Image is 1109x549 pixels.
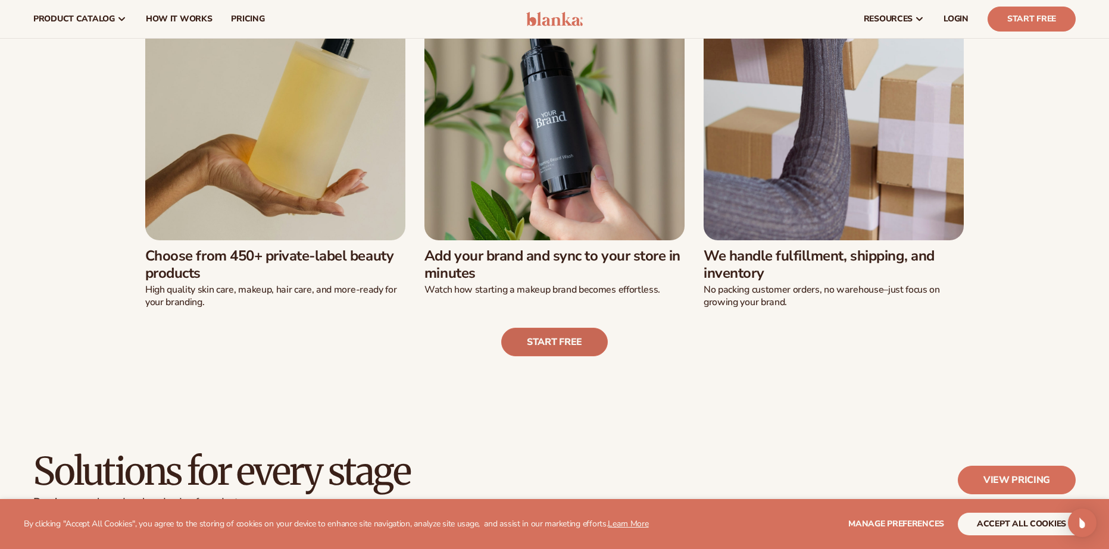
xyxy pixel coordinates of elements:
button: Manage preferences [848,513,944,535]
span: pricing [231,14,264,24]
button: accept all cookies [958,513,1085,535]
span: product catalog [33,14,115,24]
span: LOGIN [944,14,969,24]
span: resources [864,14,913,24]
a: Start Free [988,7,1076,32]
p: Preview your brand on hundreds of products. [33,496,410,509]
span: Manage preferences [848,518,944,529]
h2: Solutions for every stage [33,451,410,491]
p: High quality skin care, makeup, hair care, and more-ready for your branding. [145,284,405,309]
h3: Choose from 450+ private-label beauty products [145,247,405,282]
h3: We handle fulfillment, shipping, and inventory [704,247,964,282]
a: View pricing [958,466,1076,494]
img: logo [526,12,583,26]
a: Start free [501,328,608,356]
h3: Add your brand and sync to your store in minutes [424,247,685,282]
p: Watch how starting a makeup brand becomes effortless. [424,284,685,296]
p: By clicking "Accept All Cookies", you agree to the storing of cookies on your device to enhance s... [24,519,649,529]
a: Learn More [608,518,648,529]
p: No packing customer orders, no warehouse–just focus on growing your brand. [704,284,964,309]
span: How It Works [146,14,213,24]
div: Open Intercom Messenger [1068,509,1096,537]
